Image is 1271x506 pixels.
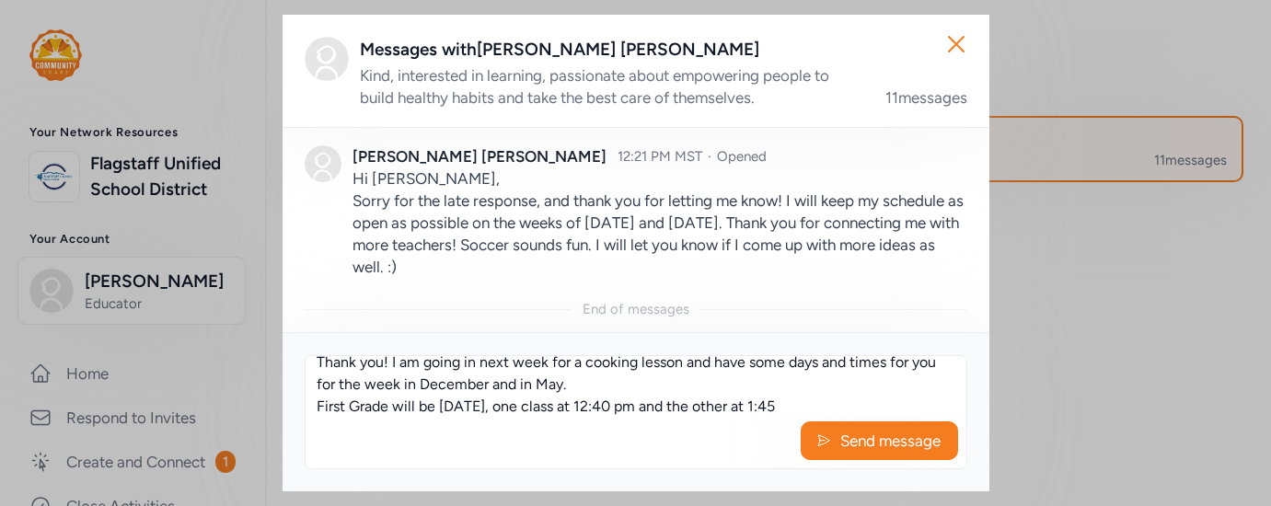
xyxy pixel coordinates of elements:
[618,148,702,165] span: 12:21 PM MST
[352,145,607,167] div: [PERSON_NAME] [PERSON_NAME]
[717,148,767,165] span: Opened
[306,356,966,415] textarea: [PERSON_NAME], Thank you! I am going in next week for a cooking lesson and have some days and tim...
[352,167,967,278] p: Hi [PERSON_NAME], Sorry for the late response, and thank you for letting me know! I will keep my ...
[708,148,711,165] span: ·
[885,86,967,109] div: 11 messages
[360,37,967,63] div: Messages with [PERSON_NAME] [PERSON_NAME]
[583,300,689,318] div: End of messages
[801,421,958,460] button: Send message
[305,145,341,182] img: Avatar
[305,37,349,81] img: Avatar
[838,430,942,452] span: Send message
[360,64,863,109] div: Kind, interested in learning, passionate about empowering people to build healthy habits and take...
